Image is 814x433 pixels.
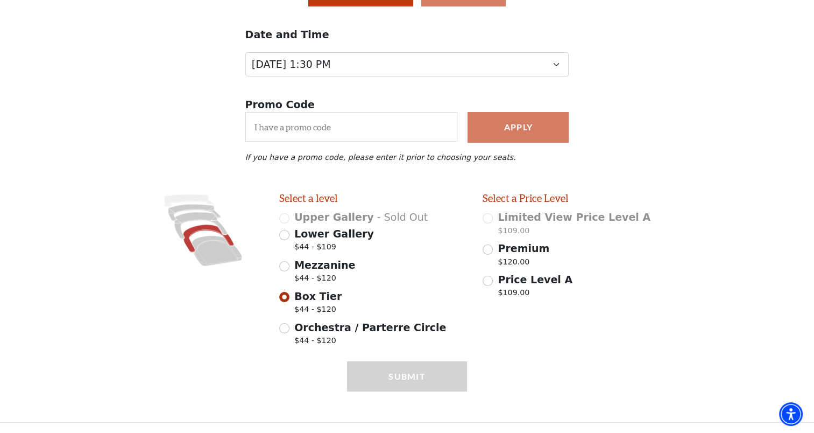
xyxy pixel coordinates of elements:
[483,192,671,205] h2: Select a Price Level
[294,259,355,271] span: Mezzanine
[294,335,446,350] span: $44 - $120
[498,211,650,223] span: Limited View Price Level A
[498,256,549,271] p: $120.00
[294,228,374,240] span: Lower Gallery
[498,287,572,302] p: $109.00
[294,273,355,287] span: $44 - $120
[245,153,569,162] p: If you have a promo code, please enter it prior to choosing your seats.
[279,192,468,205] h2: Select a level
[498,225,650,240] p: $109.00
[294,211,374,223] span: Upper Gallery
[294,304,342,318] span: $44 - $120
[779,402,803,426] div: Accessibility Menu
[483,245,493,255] input: Premium
[483,276,493,286] input: Price Level A
[245,27,569,43] p: Date and Time
[294,241,374,256] span: $44 - $109
[498,274,572,285] span: Price Level A
[377,211,428,223] span: - Sold Out
[294,290,342,302] span: Box Tier
[498,242,549,254] span: Premium
[294,322,446,333] span: Orchestra / Parterre Circle
[245,97,569,113] p: Promo Code
[245,112,458,142] input: I have a promo code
